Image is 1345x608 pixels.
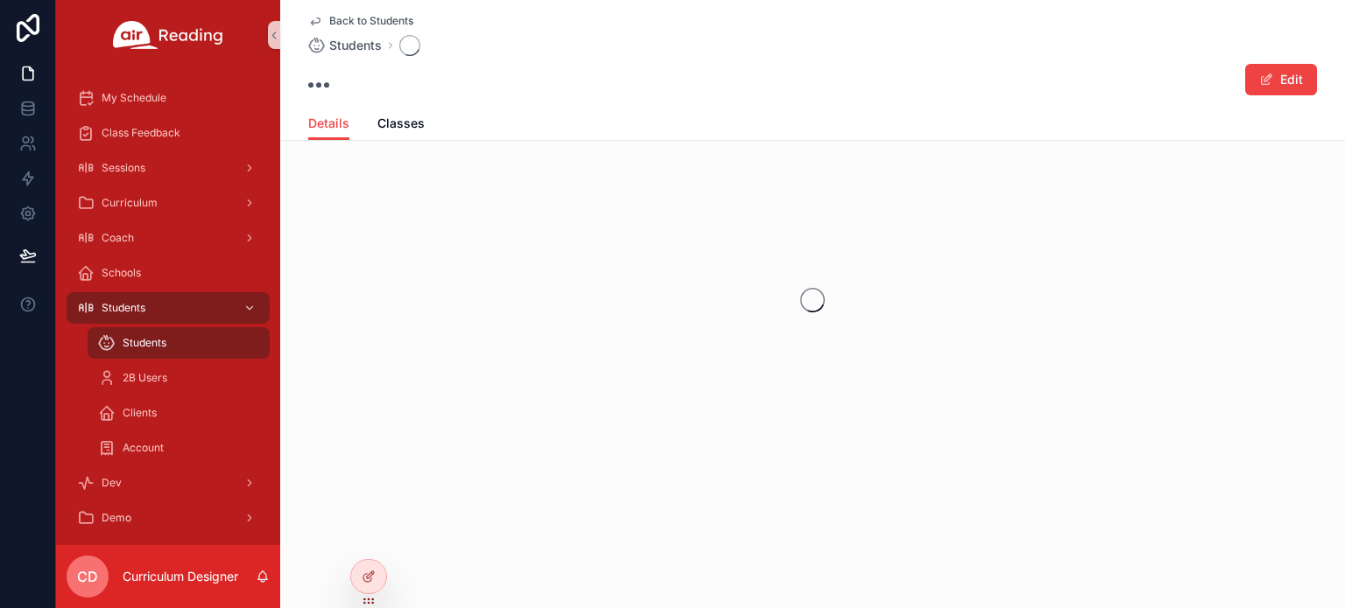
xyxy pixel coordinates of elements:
img: App logo [113,21,223,49]
span: Details [308,115,349,132]
a: My Schedule [67,82,270,114]
span: 2B Users [123,371,167,385]
a: Back to Students [308,14,413,28]
span: My Schedule [102,91,166,105]
span: Students [123,336,166,350]
span: Curriculum [102,196,158,210]
a: Details [308,108,349,141]
span: Dev [102,476,122,490]
a: Coach [67,222,270,254]
a: Clients [88,397,270,429]
a: Dev [67,467,270,499]
span: Demo [102,511,131,525]
a: Schools [67,257,270,289]
a: 2B Users [88,362,270,394]
p: Curriculum Designer [123,568,238,585]
a: Sessions [67,152,270,184]
span: Class Feedback [102,126,180,140]
span: Classes [377,115,425,132]
span: Sessions [102,161,145,175]
button: Edit [1245,64,1317,95]
a: Students [308,37,382,54]
a: Class Feedback [67,117,270,149]
a: Curriculum [67,187,270,219]
span: Coach [102,231,134,245]
span: Students [329,37,382,54]
a: Students [67,292,270,324]
a: Students [88,327,270,359]
div: scrollable content [56,70,280,545]
span: Clients [123,406,157,420]
span: Schools [102,266,141,280]
span: Account [123,441,164,455]
span: Back to Students [329,14,413,28]
span: CD [77,566,98,587]
span: Students [102,301,145,315]
a: Account [88,432,270,464]
a: Demo [67,502,270,534]
a: Classes [377,108,425,143]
